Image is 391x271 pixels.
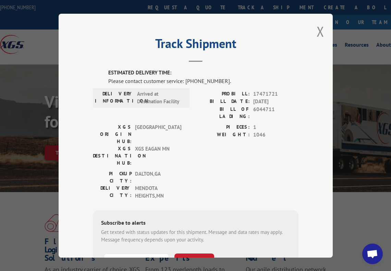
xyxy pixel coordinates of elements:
[137,90,183,105] span: Arrived at Destination Facility
[135,184,181,200] span: MENDOTA HEIGHTS , MN
[93,145,132,166] label: XGS DESTINATION HUB:
[101,228,290,244] div: Get texted with status updates for this shipment. Message and data rates may apply. Message frequ...
[101,218,290,228] div: Subscribe to alerts
[253,123,298,131] span: 1
[93,170,132,184] label: PICKUP CITY:
[135,123,181,145] span: [GEOGRAPHIC_DATA]
[196,98,250,106] label: BILL DATE:
[196,90,250,98] label: PROBILL:
[135,170,181,184] span: DALTON , GA
[93,123,132,145] label: XGS ORIGIN HUB:
[95,90,134,105] label: DELIVERY INFORMATION:
[93,39,298,52] h2: Track Shipment
[108,76,298,85] div: Please contact customer service: [PHONE_NUMBER].
[362,244,383,264] div: Open chat
[253,98,298,106] span: [DATE]
[253,105,298,120] span: 6044711
[253,131,298,139] span: 1046
[104,253,169,268] input: Phone Number
[196,105,250,120] label: BILL OF LADING:
[196,131,250,139] label: WEIGHT:
[108,69,298,77] label: ESTIMATED DELIVERY TIME:
[93,184,132,200] label: DELIVERY CITY:
[317,22,324,40] button: Close modal
[253,90,298,98] span: 17471721
[174,253,214,268] button: SUBSCRIBE
[196,123,250,131] label: PIECES:
[135,145,181,166] span: XGS EAGAN MN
